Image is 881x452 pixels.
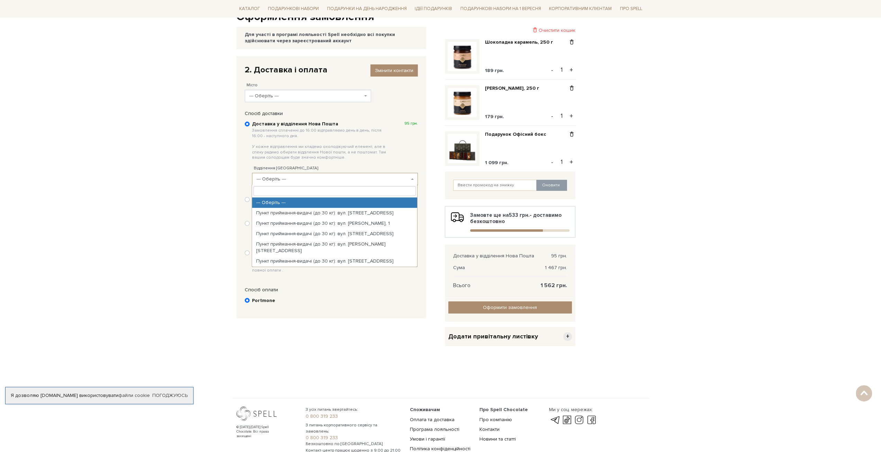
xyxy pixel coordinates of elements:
a: файли cookie [118,392,150,398]
button: Оновити [536,180,567,191]
a: Програма лояльності [410,426,459,432]
div: Я дозволяю [DOMAIN_NAME] використовувати [6,392,193,399]
span: 1 099 грн. [485,160,509,166]
img: Шоколадна карамель, 250 г [448,42,477,71]
div: Спосіб оплати [241,287,421,293]
a: Погоджуюсь [152,392,188,399]
a: Корпоративним клієнтам [546,3,614,15]
span: --- Оберіть --- [257,176,409,183]
li: Пункт приймання-видачі (до 30 кг): вул. [PERSON_NAME], 1 [252,218,417,229]
a: Ідеї подарунків [412,3,455,14]
span: 95 грн. [404,121,418,126]
span: Змінити контакти [375,68,413,73]
a: Подарунок Офісний бокс [485,131,551,138]
div: 2. Доставка і оплата [245,64,418,75]
span: 95 грн. [551,253,567,259]
a: facebook [586,416,597,424]
span: Оформити замовлення [483,304,537,310]
a: Новини та статті [479,436,516,442]
button: - [549,65,556,75]
li: Пункт приймання-видачі (до 30 кг): вул. [PERSON_NAME][STREET_ADDRESS] [252,239,417,256]
div: Спосіб доставки [241,110,421,117]
a: Політика конфіденційності [410,446,470,452]
div: Ми у соц. мережах: [549,407,597,413]
span: Споживачам [410,407,440,413]
button: + [567,65,575,75]
a: 0 800 319 233 [306,435,402,441]
li: --- Оберіть --- [252,197,417,208]
span: Додати привітальну листівку [448,333,538,340]
a: telegram [549,416,560,424]
span: З усіх питань звертайтесь: [306,407,402,413]
input: Ввести промокод на знижку [453,180,537,191]
span: 179 грн. [485,114,504,119]
b: 533 грн. [509,212,530,218]
a: tik-tok [561,416,573,424]
span: Доставка у відділення Нова Пошта [453,253,534,259]
div: Для участі в програмі лояльності Spell необхідно всі покупки здійснювати через зареєстрований акк... [245,32,418,44]
li: Пункт приймання-видачі (до 30 кг): вул. [STREET_ADDRESS] [252,229,417,239]
a: Подарунки на День народження [324,3,410,14]
a: Шоколадна карамель, 250 г [485,39,558,45]
span: Про Spell Chocolate [479,407,528,413]
a: instagram [573,416,585,424]
a: Подарункові набори на 1 Вересня [458,3,544,15]
a: Умови і гарантії [410,436,445,442]
li: Пункт приймання-видачі (до 30 кг): вул. [STREET_ADDRESS] [252,208,417,218]
span: --- Оберіть --- [249,92,362,99]
span: Безкоштовно по [GEOGRAPHIC_DATA] [306,441,402,447]
a: Каталог [236,3,263,14]
button: + [567,111,575,121]
span: Всього [453,282,470,289]
span: Сума [453,265,465,271]
b: Portmone [252,298,275,304]
img: Подарунок Офісний бокс [448,134,477,163]
button: - [549,111,556,121]
span: 189 грн. [485,68,504,73]
a: 0 800 319 233 [306,413,402,419]
a: [PERSON_NAME], 250 г [485,85,545,91]
a: Про Spell [617,3,645,14]
a: Контакти [479,426,500,432]
li: Пункт приймання-видачі (до 30 кг): вул. [STREET_ADDRESS] [252,256,417,266]
span: Замовлення сплаченні до 16:00 відправляємо день в день, після 16:00 - наступного дня. У кожне від... [252,128,390,160]
div: Очистити кошик [445,27,575,34]
div: Замовте ще на - доставимо безкоштовно [451,212,569,232]
a: Оплата та доставка [410,417,455,423]
label: Відділення [GEOGRAPHIC_DATA] [254,165,318,171]
a: Подарункові набори [265,3,322,14]
button: - [549,157,556,167]
span: 1 562 грн. [541,282,567,289]
span: --- Оберіть --- [252,173,418,185]
img: Карамель солона, 250 г [448,88,477,117]
button: + [567,157,575,167]
label: Місто [246,82,258,88]
a: Про компанію [479,417,512,423]
span: --- Оберіть --- [245,90,371,102]
li: Пункт приймання-видачі (до 30 кг): вул. Шевченка, 3/1 [252,266,417,277]
div: © [DATE]-[DATE] Spell Chocolate. Всі права захищені [236,425,283,438]
span: 1 467 грн. [545,265,567,271]
span: З питань корпоративного сервісу та замовлень: [306,422,402,435]
b: Доставка у відділення Нова Пошта [252,121,390,160]
span: + [563,332,572,341]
